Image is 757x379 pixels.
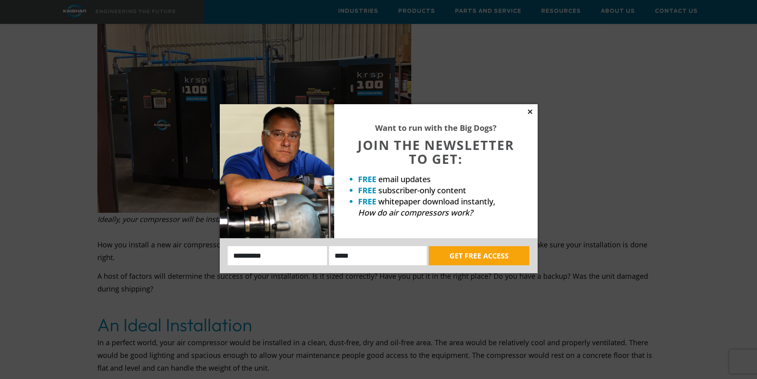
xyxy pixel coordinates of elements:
button: GET FREE ACCESS [429,246,529,265]
input: Name: [228,246,327,265]
em: How do air compressors work? [358,207,473,218]
strong: Want to run with the Big Dogs? [375,122,497,133]
span: whitepaper download instantly, [378,196,495,207]
strong: FREE [358,174,376,185]
span: JOIN THE NEWSLETTER TO GET: [358,136,514,167]
span: subscriber-only content [378,185,466,196]
input: Email [329,246,427,265]
button: Close [527,108,534,115]
span: email updates [378,174,431,185]
strong: FREE [358,185,376,196]
strong: FREE [358,196,376,207]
